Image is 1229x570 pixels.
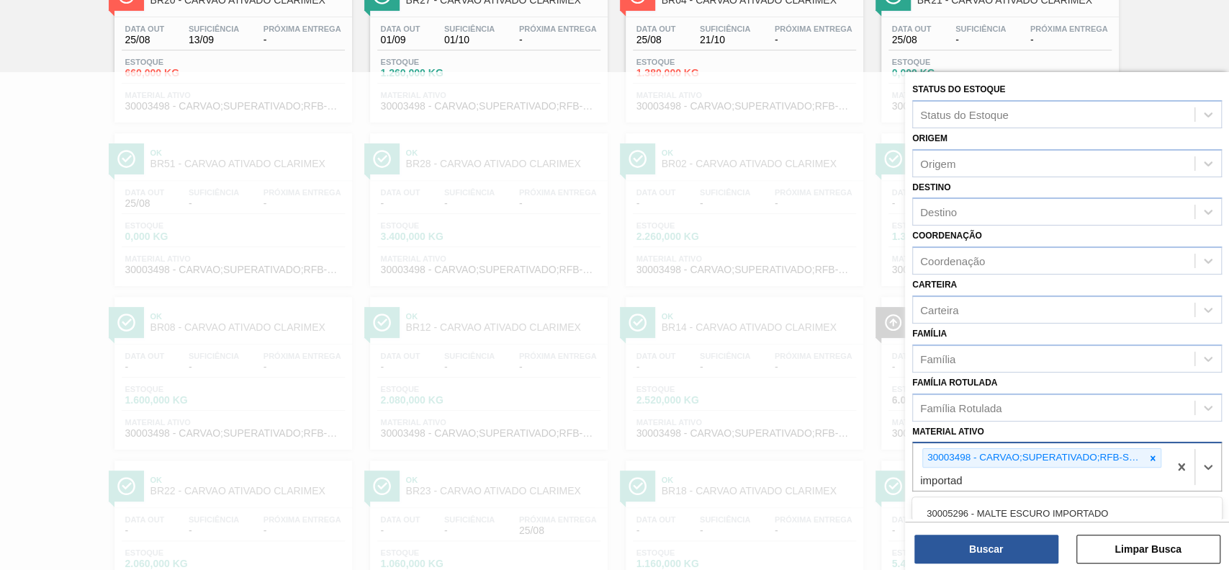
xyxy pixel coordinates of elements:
[125,58,226,66] span: Estoque
[920,255,985,267] div: Coordenação
[892,35,932,45] span: 25/08
[920,401,1001,414] div: Família Rotulada
[700,35,750,45] span: 21/10
[636,68,737,79] span: 1.380,000 KG
[444,35,495,45] span: 01/10
[125,35,165,45] span: 25/08
[381,25,420,33] span: Data out
[920,303,958,316] div: Carteira
[444,25,495,33] span: Suficiência
[923,449,1145,467] div: 30003498 - CARVAO;SUPERATIVADO;RFB-SA1;
[912,427,984,437] label: Material ativo
[892,25,932,33] span: Data out
[519,35,597,45] span: -
[912,500,1222,527] div: 30005296 - MALTE ESCURO IMPORTADO
[1030,35,1108,45] span: -
[775,25,852,33] span: Próxima Entrega
[912,378,997,388] label: Família Rotulada
[920,206,957,218] div: Destino
[912,231,982,241] label: Coordenação
[125,68,226,79] span: 660,000 KG
[189,35,239,45] span: 13/09
[775,35,852,45] span: -
[1030,25,1108,33] span: Próxima Entrega
[636,58,737,66] span: Estoque
[912,182,950,192] label: Destino
[920,157,955,169] div: Origem
[912,280,957,290] label: Carteira
[381,35,420,45] span: 01/09
[912,84,1005,94] label: Status do Estoque
[912,133,947,143] label: Origem
[955,25,1006,33] span: Suficiência
[519,25,597,33] span: Próxima Entrega
[912,329,947,339] label: Família
[636,25,676,33] span: Data out
[264,35,341,45] span: -
[892,58,993,66] span: Estoque
[920,352,955,365] div: Família
[381,68,482,79] span: 1.260,000 KG
[264,25,341,33] span: Próxima Entrega
[189,25,239,33] span: Suficiência
[636,35,676,45] span: 25/08
[125,25,165,33] span: Data out
[892,68,993,79] span: 0,000 KG
[920,108,1009,120] div: Status do Estoque
[700,25,750,33] span: Suficiência
[955,35,1006,45] span: -
[381,58,482,66] span: Estoque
